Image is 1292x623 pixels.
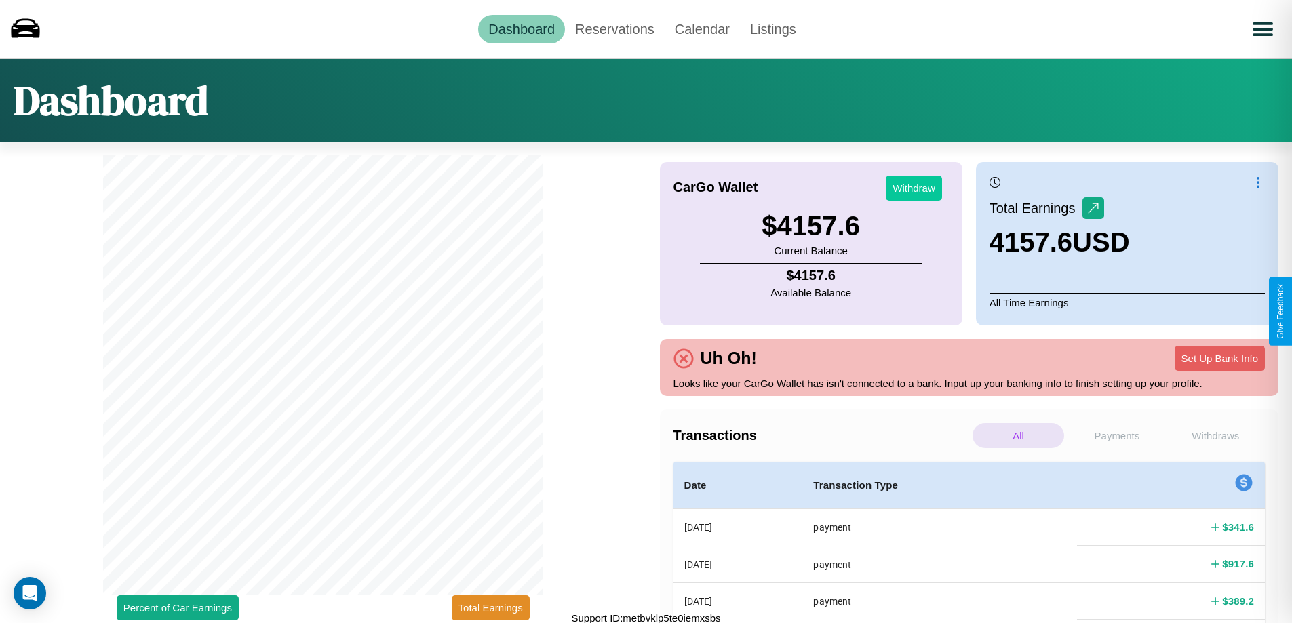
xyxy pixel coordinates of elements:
p: Total Earnings [990,196,1082,220]
p: Withdraws [1170,423,1261,448]
h1: Dashboard [14,73,208,128]
button: Withdraw [886,176,942,201]
h3: 4157.6 USD [990,227,1130,258]
a: Reservations [565,15,665,43]
a: Dashboard [478,15,565,43]
h4: $ 4157.6 [770,268,851,283]
p: All Time Earnings [990,293,1265,312]
p: Current Balance [762,241,860,260]
button: Percent of Car Earnings [117,595,239,620]
h4: $ 389.2 [1222,594,1254,608]
div: Give Feedback [1276,284,1285,339]
th: [DATE] [673,509,803,546]
h4: Date [684,477,792,494]
p: Available Balance [770,283,851,302]
h4: $ 341.6 [1222,520,1254,534]
a: Listings [740,15,806,43]
button: Total Earnings [452,595,530,620]
th: payment [802,583,1077,620]
p: All [973,423,1064,448]
h4: Transaction Type [813,477,1066,494]
p: Payments [1071,423,1162,448]
h4: Uh Oh! [694,348,764,368]
th: payment [802,546,1077,582]
div: Open Intercom Messenger [14,577,46,609]
p: Looks like your CarGo Wallet has isn't connected to a bank. Input up your banking info to finish ... [673,374,1266,393]
h4: $ 917.6 [1222,557,1254,571]
th: [DATE] [673,546,803,582]
th: payment [802,509,1077,546]
button: Open menu [1244,10,1282,48]
a: Calendar [665,15,740,43]
button: Set Up Bank Info [1175,346,1265,371]
h3: $ 4157.6 [762,211,860,241]
h4: CarGo Wallet [673,180,758,195]
th: [DATE] [673,583,803,620]
h4: Transactions [673,428,969,443]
